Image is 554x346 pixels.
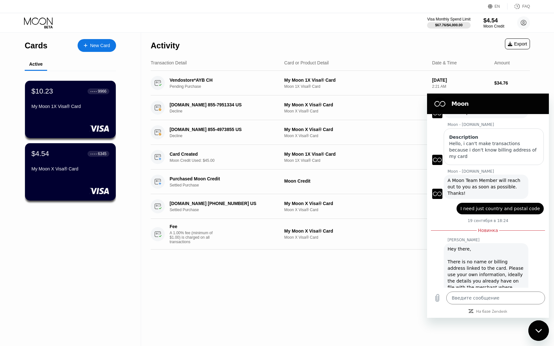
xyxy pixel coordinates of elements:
[151,194,530,219] div: [DOMAIN_NAME] [PHONE_NUMBER] USSettled PurchaseMy Moon X Visa® CardMoon X Visa® Card[DATE]11:25 A...
[31,166,109,171] div: My Moon X Visa® Card
[284,178,427,184] div: Moon Credit
[284,208,427,212] div: Moon X Visa® Card
[427,94,549,318] iframe: Окно обмена сообщениями
[31,150,49,158] div: $4.54
[284,109,427,113] div: Moon X Visa® Card
[170,158,285,163] div: Moon Credit Used: $45.00
[90,90,97,92] div: ● ● ● ●
[151,219,530,250] div: FeeA 1.00% fee (minimum of $1.00) is charged on all transactionsMy Moon X Visa® CardMoon X Visa® ...
[483,24,504,29] div: Moon Credit
[284,134,427,138] div: Moon X Visa® Card
[90,43,110,48] div: New Card
[170,127,277,132] div: [DOMAIN_NAME] 855-4973855 US
[495,4,500,9] div: EN
[98,152,106,156] div: 6345
[432,84,489,89] div: 2:21 AM
[494,80,530,86] div: $34.76
[284,84,427,89] div: Moon 1X Visa® Card
[432,78,489,83] div: [DATE]
[508,3,530,10] div: FAQ
[494,60,510,65] div: Amount
[151,60,187,65] div: Transaction Detail
[151,169,530,194] div: Purchased Moon CreditSettled PurchaseMoon Credit[DATE]1:30 AM$50.01
[170,152,277,157] div: Card Created
[505,38,530,49] div: Export
[170,231,218,244] div: A 1.00% fee (minimum of $1.00) is charged on all transactions
[483,17,504,24] div: $4.54
[427,17,470,21] div: Visa Monthly Spend Limit
[90,153,97,155] div: ● ● ● ●
[170,134,285,138] div: Decline
[170,78,277,83] div: Vendostore*AYB CH
[170,183,285,187] div: Settled Purchase
[25,81,116,138] div: $10.23● ● ● ●9966My Moon 1X Visa® Card
[98,89,106,94] div: 9966
[522,4,530,9] div: FAQ
[25,41,47,50] div: Cards
[284,78,427,83] div: My Moon 1X Visa® Card
[284,60,329,65] div: Card or Product Detail
[483,17,504,29] div: $4.54Moon Credit
[284,152,427,157] div: My Moon 1X Visa® Card
[508,41,527,46] div: Export
[25,143,116,201] div: $4.54● ● ● ●6345My Moon X Visa® Card
[170,102,277,107] div: [DOMAIN_NAME] 855-7951334 US
[284,127,427,132] div: My Moon X Visa® Card
[31,87,53,95] div: $10.23
[284,158,427,163] div: Moon 1X Visa® Card
[170,224,214,229] div: Fee
[435,23,463,27] div: $67.76 / $4,000.00
[432,60,457,65] div: Date & Time
[151,145,530,169] div: Card CreatedMoon Credit Used: $45.00My Moon 1X Visa® CardMoon 1X Visa® Card[DATE]1:55 AM$45.00
[151,71,530,95] div: Vendostore*AYB CHPending PurchaseMy Moon 1X Visa® CardMoon 1X Visa® Card[DATE]2:21 AM$34.76
[488,3,508,10] div: EN
[284,235,427,240] div: Moon X Visa® Card
[78,39,116,52] div: New Card
[170,109,285,113] div: Decline
[29,62,43,67] div: Active
[170,84,285,89] div: Pending Purchase
[528,320,549,341] iframe: Кнопка, открывающая окно обмена сообщениями; идет разговор
[151,41,180,50] div: Activity
[284,228,427,234] div: My Moon X Visa® Card
[284,102,427,107] div: My Moon X Visa® Card
[284,201,427,206] div: My Moon X Visa® Card
[170,208,285,212] div: Settled Purchase
[151,120,530,145] div: [DOMAIN_NAME] 855-4973855 USDeclineMy Moon X Visa® CardMoon X Visa® Card[DATE]2:15 AM$29.99
[170,176,277,181] div: Purchased Moon Credit
[151,95,530,120] div: [DOMAIN_NAME] 855-7951334 USDeclineMy Moon X Visa® CardMoon X Visa® Card[DATE]2:18 AM$29.99
[31,104,109,109] div: My Moon 1X Visa® Card
[170,201,277,206] div: [DOMAIN_NAME] [PHONE_NUMBER] US
[427,17,470,29] div: Visa Monthly Spend Limit$67.76/$4,000.00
